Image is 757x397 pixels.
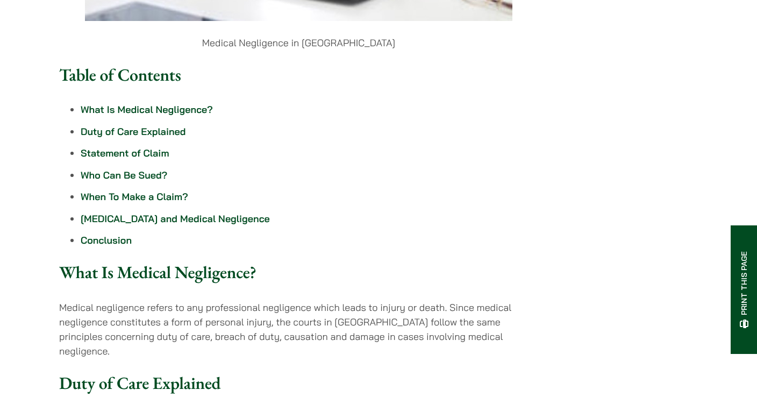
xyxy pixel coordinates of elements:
[81,190,188,203] a: When To Make a Claim?
[81,212,270,225] a: [MEDICAL_DATA] and Medical Negligence
[59,63,181,86] strong: Table of Contents
[81,125,186,138] a: Duty of Care Explained
[59,372,220,394] strong: Duty of Care Explained
[59,300,538,358] p: Medical negligence refers to any professional negligence which leads to injury or death. Since me...
[59,262,538,282] h3: What Is Medical Negligence?
[81,103,213,116] a: What Is Medical Negligence?
[81,234,132,246] a: Conclusion
[59,36,538,50] p: Medical Negligence in [GEOGRAPHIC_DATA]
[81,147,169,159] a: Statement of Claim
[81,169,167,181] a: Who Can Be Sued?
